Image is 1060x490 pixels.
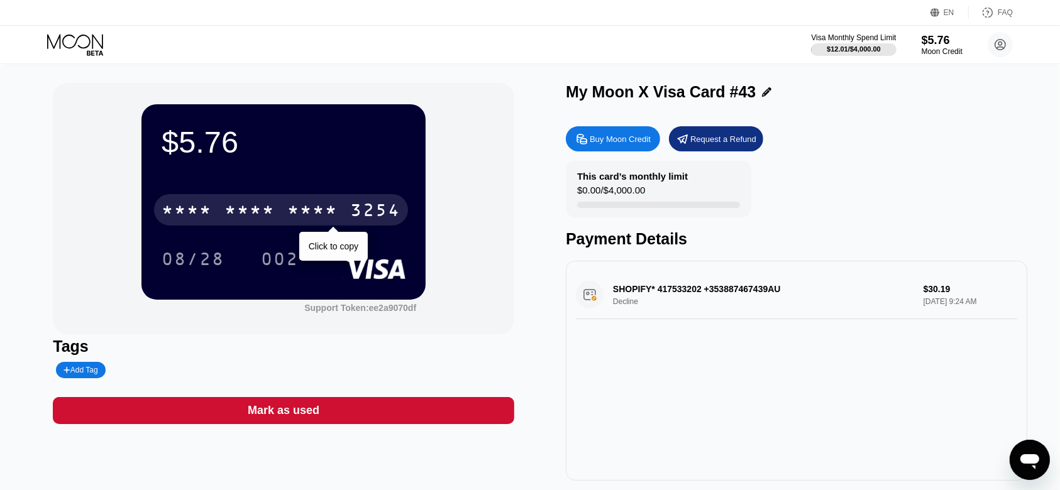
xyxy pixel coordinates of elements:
div: Buy Moon Credit [566,126,660,151]
div: Payment Details [566,230,1027,248]
div: FAQ [969,6,1013,19]
div: 08/28 [152,243,234,275]
div: This card’s monthly limit [577,171,688,182]
div: $12.01 / $4,000.00 [827,45,881,53]
div: FAQ [998,8,1013,17]
div: EN [944,8,954,17]
div: Buy Moon Credit [590,134,651,144]
div: Visa Monthly Spend Limit$12.01/$4,000.00 [811,33,896,56]
div: EN [930,6,969,19]
div: Mark as used [248,403,319,418]
iframe: Button to launch messaging window [1010,440,1050,480]
div: Add Tag [56,362,105,378]
div: Moon Credit [922,47,963,56]
div: 08/28 [162,251,224,271]
div: $0.00 / $4,000.00 [577,185,645,202]
div: Mark as used [53,397,514,424]
div: Support Token:ee2a9070df [304,303,416,313]
div: Add Tag [63,366,97,374]
div: $5.76Moon Credit [922,34,963,56]
div: Tags [53,337,514,356]
div: 002 [261,251,299,271]
div: $5.76 [922,34,963,47]
div: Visa Monthly Spend Limit [811,33,896,42]
div: 002 [251,243,308,275]
div: Support Token: ee2a9070df [304,303,416,313]
div: 3254 [350,202,400,222]
div: Request a Refund [690,134,756,144]
div: $5.76 [162,124,406,160]
div: Request a Refund [669,126,763,151]
div: My Moon X Visa Card #43 [566,83,756,101]
div: Click to copy [309,241,358,251]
